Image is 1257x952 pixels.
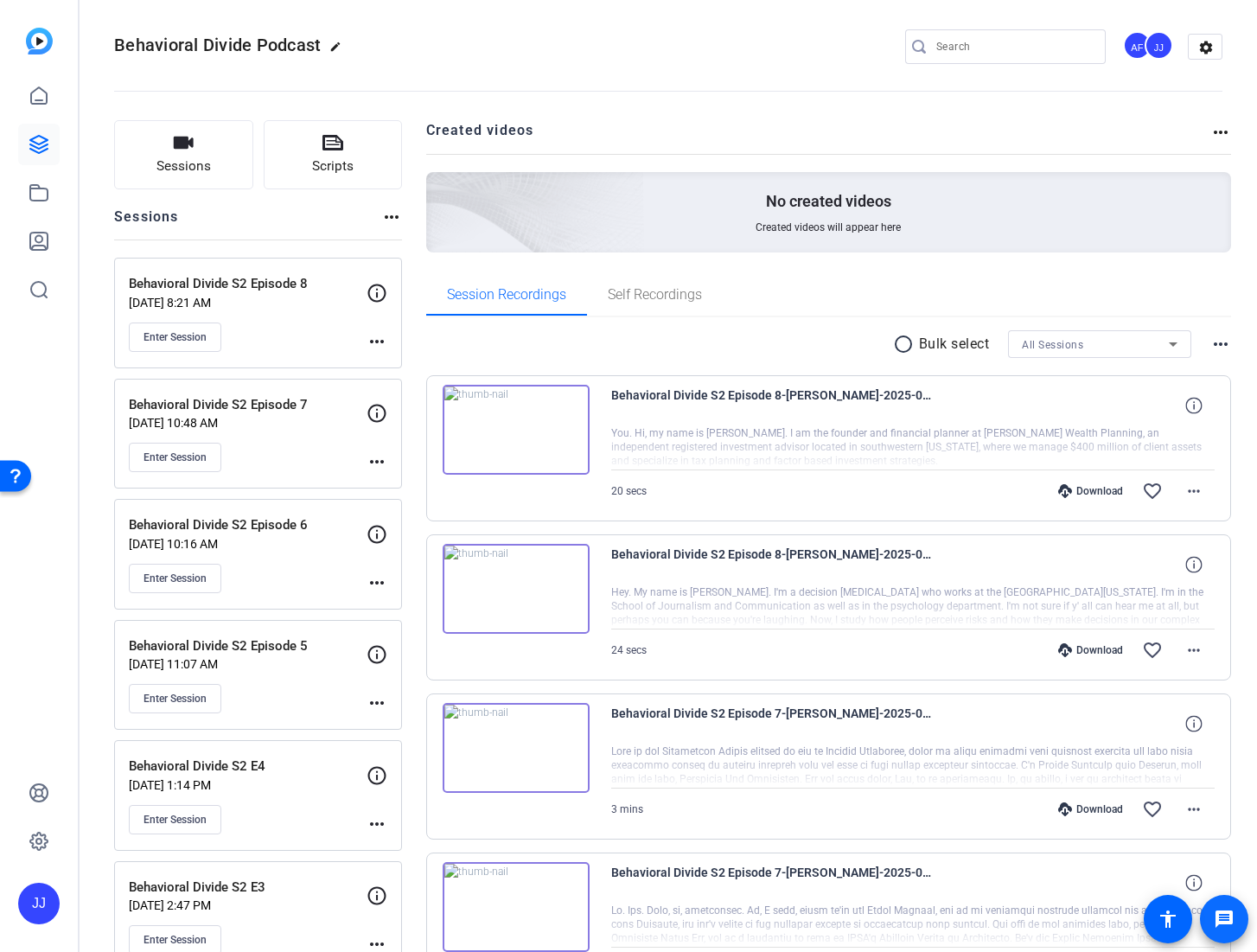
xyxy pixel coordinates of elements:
[233,1,645,376] img: Creted videos background
[1158,909,1178,930] mat-icon: accessibility
[129,537,367,551] p: [DATE] 10:16 AM
[264,120,403,189] button: Scripts
[129,323,221,352] button: Enter Session
[1142,640,1163,661] mat-icon: favorite_border
[129,657,367,671] p: [DATE] 11:07 AM
[1050,802,1132,816] div: Download
[443,544,590,634] img: thumb-nail
[329,41,350,61] mat-icon: edit
[129,443,221,472] button: Enter Session
[1189,35,1223,61] mat-icon: settings
[144,330,207,344] span: Enter Session
[611,485,647,497] span: 20 secs
[608,288,702,302] span: Self Recordings
[1123,31,1152,60] div: AF
[129,395,367,415] p: Behavioral Divide S2 Episode 7
[893,334,919,355] mat-icon: radio_button_unchecked
[1184,799,1204,820] mat-icon: more_horiz
[919,334,990,355] p: Bulk select
[1022,339,1083,351] span: All Sessions
[129,564,221,593] button: Enter Session
[381,207,402,227] mat-icon: more_horiz
[129,878,367,898] p: Behavioral Divide S2 E3
[426,120,1211,154] h2: Created videos
[114,35,321,55] span: Behavioral Divide Podcast
[18,883,60,924] div: JJ
[312,157,354,176] span: Scripts
[367,451,387,472] mat-icon: more_horiz
[756,220,901,234] span: Created videos will appear here
[129,416,367,430] p: [DATE] 10:48 AM
[936,36,1092,57] input: Search
[1145,31,1173,60] div: JJ
[443,703,590,793] img: thumb-nail
[129,778,367,792] p: [DATE] 1:14 PM
[766,191,891,212] p: No created videos
[367,693,387,713] mat-icon: more_horiz
[1050,484,1132,498] div: Download
[1210,334,1231,355] mat-icon: more_horiz
[26,28,53,54] img: blue-gradient.svg
[129,274,367,294] p: Behavioral Divide S2 Episode 8
[129,757,367,776] p: Behavioral Divide S2 E4
[1142,799,1163,820] mat-icon: favorite_border
[1123,31,1153,61] ngx-avatar: Anthony Frerking
[367,814,387,834] mat-icon: more_horiz
[129,515,367,535] p: Behavioral Divide S2 Episode 6
[144,813,207,827] span: Enter Session
[1050,643,1132,657] div: Download
[1214,909,1235,930] mat-icon: message
[144,450,207,464] span: Enter Session
[129,805,221,834] button: Enter Session
[1142,481,1163,502] mat-icon: favorite_border
[611,644,647,656] span: 24 secs
[129,684,221,713] button: Enter Session
[144,692,207,706] span: Enter Session
[129,636,367,656] p: Behavioral Divide S2 Episode 5
[611,862,931,904] span: Behavioral Divide S2 Episode 7-[PERSON_NAME]-2025-06-25-13-36-37-813-0
[129,296,367,310] p: [DATE] 8:21 AM
[611,703,931,744] span: Behavioral Divide S2 Episode 7-[PERSON_NAME]-2025-06-25-13-36-37-813-1
[1184,481,1204,502] mat-icon: more_horiz
[156,157,211,176] span: Sessions
[1184,640,1204,661] mat-icon: more_horiz
[114,120,253,189] button: Sessions
[1145,31,1175,61] ngx-avatar: Jandle Johnson
[144,933,207,947] span: Enter Session
[443,385,590,475] img: thumb-nail
[611,544,931,585] span: Behavioral Divide S2 Episode 8-[PERSON_NAME]-2025-08-25-13-31-29-417-0
[144,572,207,585] span: Enter Session
[447,288,566,302] span: Session Recordings
[114,207,179,240] h2: Sessions
[367,331,387,352] mat-icon: more_horiz
[611,385,931,426] span: Behavioral Divide S2 Episode 8-[PERSON_NAME]-2025-08-25-13-47-17-663-0
[129,898,367,912] p: [DATE] 2:47 PM
[1210,122,1231,143] mat-icon: more_horiz
[443,862,590,952] img: thumb-nail
[367,572,387,593] mat-icon: more_horiz
[611,803,643,815] span: 3 mins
